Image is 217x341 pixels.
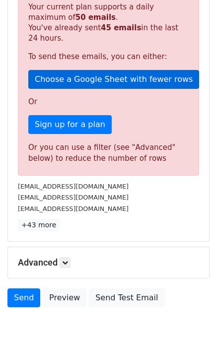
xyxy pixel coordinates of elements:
iframe: Chat Widget [167,293,217,341]
small: [EMAIL_ADDRESS][DOMAIN_NAME] [18,194,129,201]
div: Or you can use a filter (see "Advanced" below) to reduce the number of rows [28,142,189,164]
a: Preview [43,288,86,307]
strong: 45 emails [101,23,141,32]
a: Send [7,288,40,307]
small: [EMAIL_ADDRESS][DOMAIN_NAME] [18,205,129,212]
a: Choose a Google Sheet with fewer rows [28,70,199,89]
p: Or [28,97,189,107]
a: Sign up for a plan [28,115,112,134]
small: [EMAIL_ADDRESS][DOMAIN_NAME] [18,183,129,190]
h5: Advanced [18,257,199,268]
p: Your current plan supports a daily maximum of . You've already sent in the last 24 hours. [28,2,189,44]
a: Send Test Email [89,288,164,307]
p: To send these emails, you can either: [28,52,189,62]
a: +43 more [18,219,60,231]
strong: 50 emails [75,13,116,22]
